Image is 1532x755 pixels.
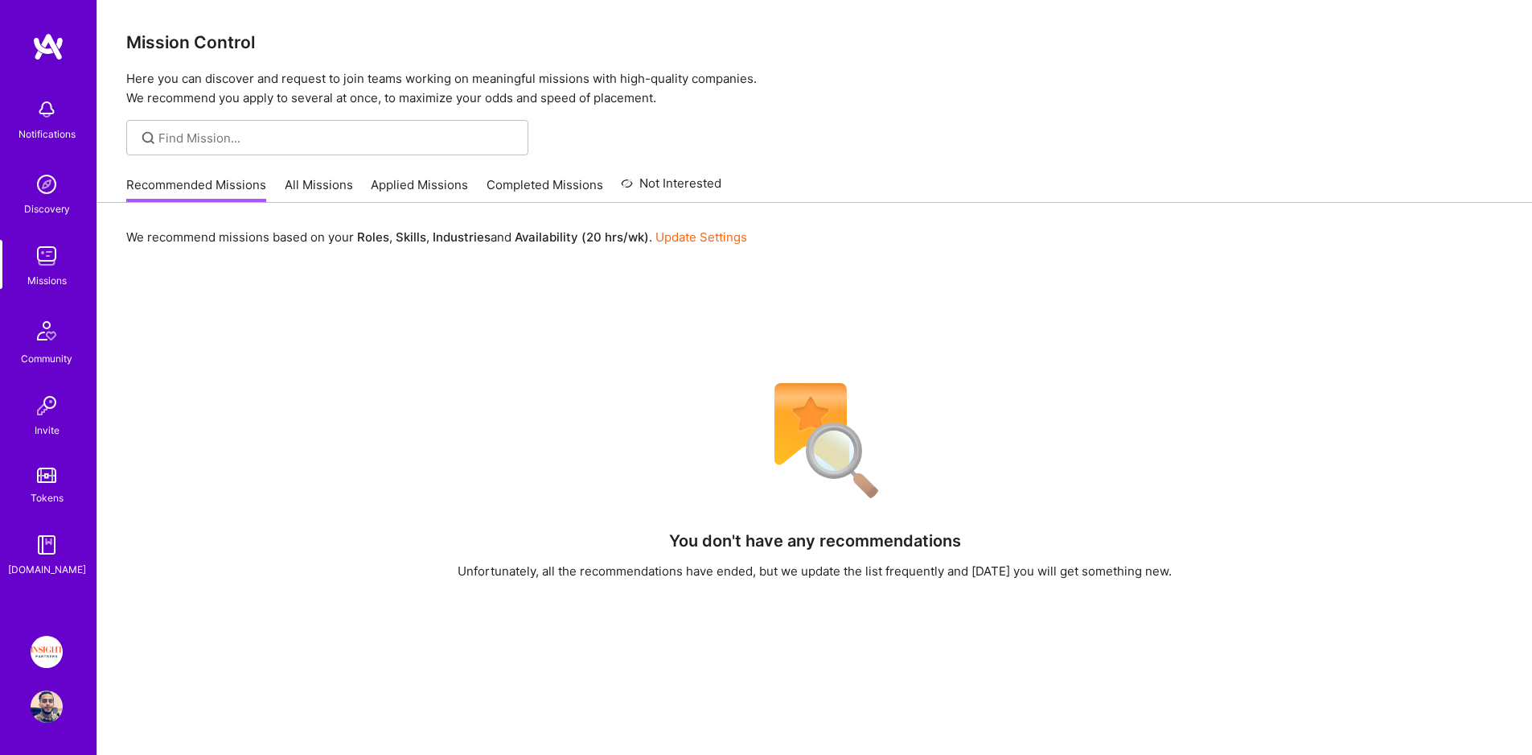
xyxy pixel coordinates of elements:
[621,174,721,203] a: Not Interested
[396,229,426,245] b: Skills
[487,176,603,203] a: Completed Missions
[27,636,67,668] a: Insight Partners: Data & AI - Sourcing
[18,126,76,142] div: Notifications
[24,200,70,217] div: Discovery
[31,691,63,723] img: User Avatar
[458,563,1172,580] div: Unfortunately, all the recommendations have ended, but we update the list frequently and [DATE] y...
[158,130,516,146] input: overall type: UNKNOWN_TYPE server type: NO_SERVER_DATA heuristic type: UNKNOWN_TYPE label: Find M...
[371,176,468,203] a: Applied Missions
[126,229,747,245] p: We recommend missions based on your , , and .
[8,561,86,578] div: [DOMAIN_NAME]
[357,229,389,245] b: Roles
[32,32,64,61] img: logo
[31,489,64,506] div: Tokens
[27,272,67,289] div: Missions
[31,168,63,200] img: discovery
[27,311,66,350] img: Community
[31,390,63,422] img: Invite
[746,373,883,510] img: No Results
[31,636,63,668] img: Insight Partners: Data & AI - Sourcing
[126,176,266,203] a: Recommended Missions
[515,229,649,245] b: Availability (20 hrs/wk)
[35,422,60,439] div: Invite
[31,529,63,561] img: guide book
[655,229,747,245] a: Update Settings
[126,69,1503,108] p: Here you can discover and request to join teams working on meaningful missions with high-quality ...
[31,93,63,126] img: bell
[433,229,491,245] b: Industries
[126,32,1503,52] h3: Mission Control
[31,240,63,272] img: teamwork
[27,691,67,723] a: User Avatar
[669,531,961,551] h4: You don't have any recommendations
[21,350,72,367] div: Community
[139,129,158,147] i: icon SearchGrey
[37,468,56,483] img: tokens
[285,176,353,203] a: All Missions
